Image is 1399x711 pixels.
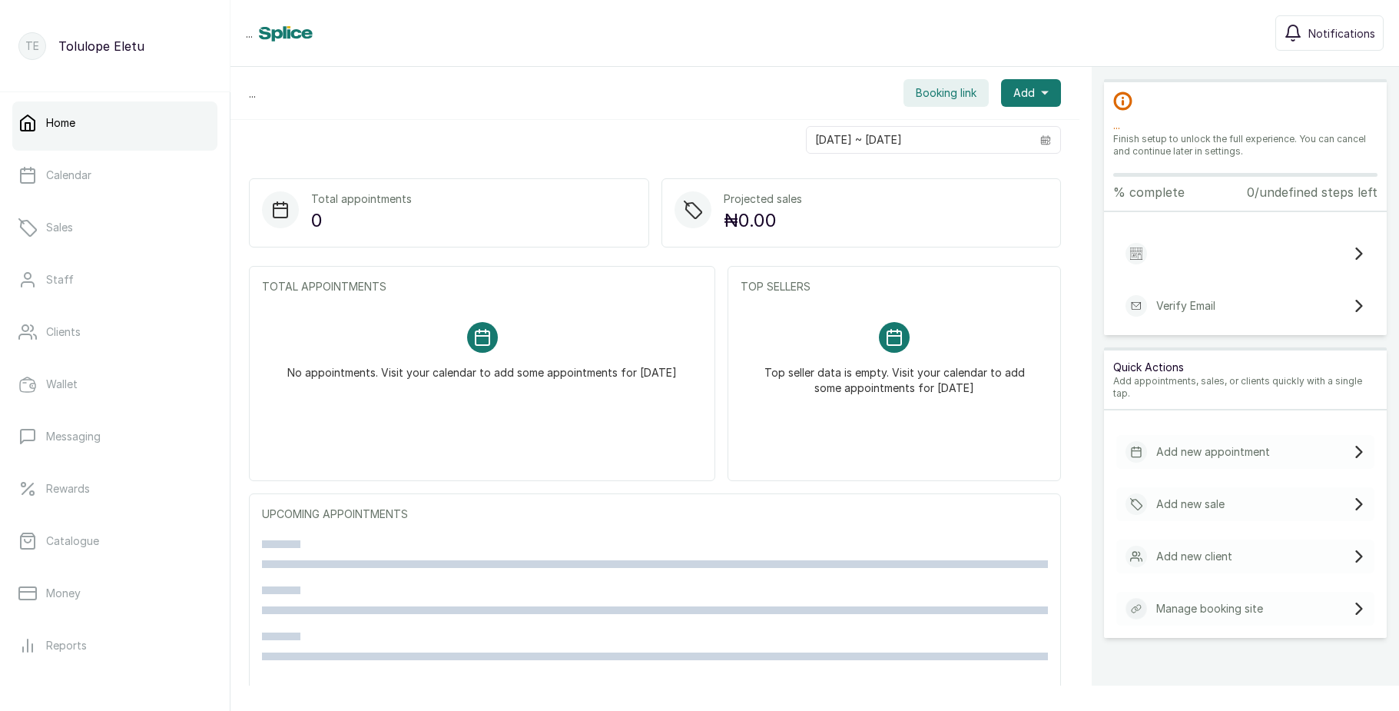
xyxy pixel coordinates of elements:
a: Catalogue [12,520,217,563]
svg: calendar [1040,135,1051,145]
div: ... [1113,117,1377,158]
a: Home [12,101,217,145]
p: Staff [46,272,74,287]
span: Booking link [916,85,976,101]
p: No appointments. Visit your calendar to add some appointments for [DATE] [287,353,677,380]
div: ... [230,67,1079,120]
input: Select date [807,127,1031,153]
p: 0/undefined steps left [1247,183,1377,201]
p: Add new client [1156,549,1232,564]
p: UPCOMING APPOINTMENTS [262,507,1048,522]
p: Sales [46,220,73,235]
span: Notifications [1308,25,1375,42]
span: Add [1013,85,1035,101]
p: ₦0.00 [724,207,802,234]
p: TOTAL APPOINTMENTS [262,279,702,294]
p: Tolulope Eletu [58,37,144,55]
p: Total appointments [311,191,412,207]
a: Reports [12,624,217,667]
p: Finish setup to unlock the full experience. You can cancel and continue later in settings. [1113,133,1377,158]
a: Calendar [12,154,217,197]
p: Wallet [46,377,78,392]
p: Clients [46,324,81,340]
p: TE [25,38,39,54]
p: Manage booking site [1156,601,1263,616]
button: Booking link [903,79,989,107]
p: Money [46,586,81,601]
a: Messaging [12,415,217,458]
p: Calendar [46,168,91,183]
a: Staff [12,258,217,301]
p: Add appointments, sales, or clients quickly with a single tap. [1113,375,1377,400]
button: Notifications [1275,15,1384,51]
p: 0 [311,207,412,234]
p: % complete [1113,183,1185,201]
p: Add new sale [1156,497,1225,512]
p: Reports [46,638,87,653]
p: Verify Email [1156,298,1215,314]
p: Top seller data is empty. Visit your calendar to add some appointments for [DATE] [759,353,1029,396]
a: Rewards [12,467,217,510]
a: Money [12,572,217,615]
button: Add [1001,79,1061,107]
p: Home [46,115,75,131]
p: Rewards [46,481,90,497]
p: TOP SELLERS [741,279,1048,294]
p: Catalogue [46,533,99,549]
p: Quick Actions [1113,360,1377,375]
a: Sales [12,206,217,249]
div: ... [246,25,413,42]
p: Projected sales [724,191,802,207]
a: Wallet [12,363,217,406]
p: Messaging [46,429,101,444]
p: Add new appointment [1156,444,1270,460]
a: Clients [12,311,217,354]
